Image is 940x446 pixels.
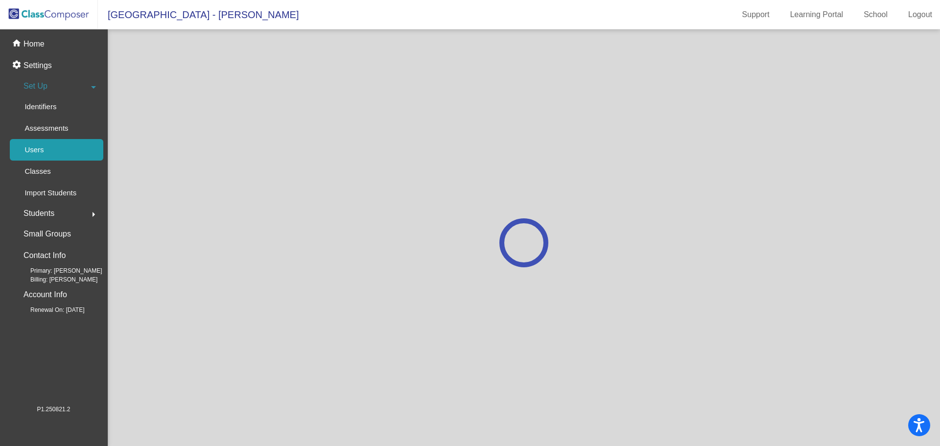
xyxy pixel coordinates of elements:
p: Account Info [23,288,67,302]
a: Support [734,7,777,23]
p: Classes [24,165,50,177]
p: Home [23,38,45,50]
span: Students [23,207,54,220]
span: Renewal On: [DATE] [15,305,84,314]
mat-icon: arrow_right [88,209,99,220]
span: Billing: [PERSON_NAME] [15,275,97,284]
a: Learning Portal [782,7,851,23]
span: [GEOGRAPHIC_DATA] - [PERSON_NAME] [98,7,299,23]
p: Import Students [24,187,76,199]
p: Users [24,144,44,156]
p: Settings [23,60,52,71]
p: Assessments [24,122,68,134]
a: Logout [900,7,940,23]
mat-icon: settings [12,60,23,71]
mat-icon: arrow_drop_down [88,81,99,93]
p: Identifiers [24,101,56,113]
a: School [856,7,895,23]
mat-icon: home [12,38,23,50]
span: Set Up [23,79,47,93]
p: Small Groups [23,227,71,241]
span: Primary: [PERSON_NAME] [15,266,102,275]
p: Contact Info [23,249,66,262]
